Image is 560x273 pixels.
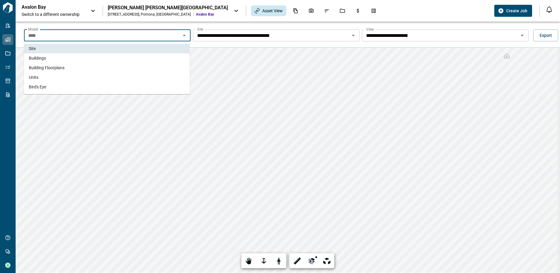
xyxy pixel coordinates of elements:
div: [STREET_ADDRESS] , Pomona , [GEOGRAPHIC_DATA] [108,12,191,17]
label: View [366,27,374,32]
button: Open [518,31,526,40]
span: Bird's Eye [29,84,46,90]
button: Export [533,29,558,41]
div: Photos [305,6,318,16]
label: Site [197,27,203,32]
div: Budgets [352,6,364,16]
span: Site [29,46,36,52]
div: Asset View [251,5,286,16]
span: Avalon Bay [196,12,228,17]
div: Issues & Info [321,6,333,16]
p: Avalon Bay [22,4,76,10]
div: [PERSON_NAME] [PERSON_NAME][GEOGRAPHIC_DATA] [108,5,228,11]
span: Switch to a different ownership [22,11,85,17]
button: Create Job [494,5,532,17]
div: Jobs [336,6,349,16]
span: Asset View [262,8,283,14]
span: Export [540,32,552,38]
span: Create Job [506,8,527,14]
div: Takeoff Center [367,6,380,16]
button: Close [180,31,188,40]
span: Units [29,74,38,80]
span: Buildings [29,55,46,61]
button: Open notification feed [544,5,554,14]
button: Open [349,31,357,40]
label: Model [28,27,38,32]
div: Documents [289,6,302,16]
span: Building Floorplans [29,65,65,71]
